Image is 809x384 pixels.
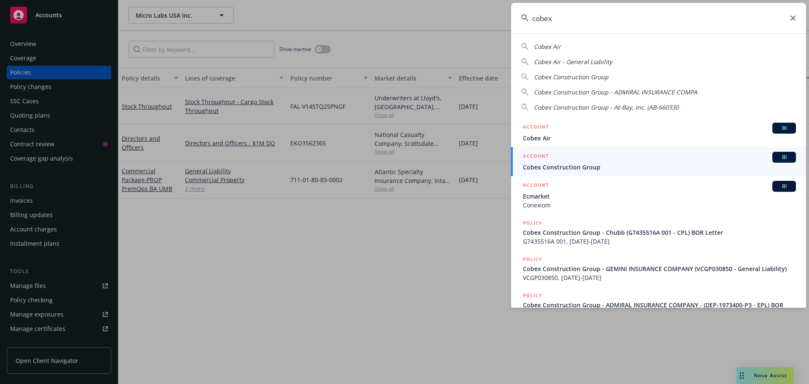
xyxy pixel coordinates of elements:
span: VCGP030850, [DATE]-[DATE] [523,273,796,282]
h5: ACCOUNT [523,123,549,133]
h5: POLICY [523,291,542,300]
a: POLICYCobex Construction Group - Chubb (G7435516A 001 - CPL) BOR LetterG7435516A 001, [DATE]-[DATE] [511,214,806,250]
a: ACCOUNTBICobex Air [511,118,806,147]
span: G7435516A 001, [DATE]-[DATE] [523,237,796,246]
span: BI [776,153,793,161]
span: Cobex Construction Group [523,163,796,172]
h5: POLICY [523,255,542,263]
h5: POLICY [523,219,542,227]
h5: ACCOUNT [523,152,549,162]
span: Cobex Construction Group - ADMIRAL INSURANCE COMPA [534,88,697,96]
span: Ecmarket [523,192,796,201]
span: Cobex Construction Group - Chubb (G7435516A 001 - CPL) BOR Letter [523,228,796,237]
span: Cobex Air - General Liability [534,58,612,66]
h5: ACCOUNT [523,181,549,191]
a: ACCOUNTBIEcmarketConexiom [511,176,806,214]
span: BI [776,183,793,190]
span: Cobex Construction Group [534,73,608,81]
a: POLICYCobex Construction Group - ADMIRAL INSURANCE COMPANY - (DEP-1973400-P3 - EPL) BOR Letter [511,287,806,332]
span: Cobex Construction Group - At-Bay, Inc. (AB-660330 [534,103,679,111]
span: Cobex Air [534,43,561,51]
a: POLICYCobex Construction Group - GEMINI INSURANCE COMPANY (VCGP030850 - General Liability)VCGP030... [511,250,806,287]
span: Cobex Construction Group - GEMINI INSURANCE COMPANY (VCGP030850 - General Liability) [523,264,796,273]
span: Conexiom [523,201,796,209]
a: ACCOUNTBICobex Construction Group [511,147,806,176]
span: BI [776,124,793,132]
span: Cobex Air [523,134,796,142]
input: Search... [511,3,806,33]
span: Cobex Construction Group - ADMIRAL INSURANCE COMPANY - (DEP-1973400-P3 - EPL) BOR Letter [523,301,796,318]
